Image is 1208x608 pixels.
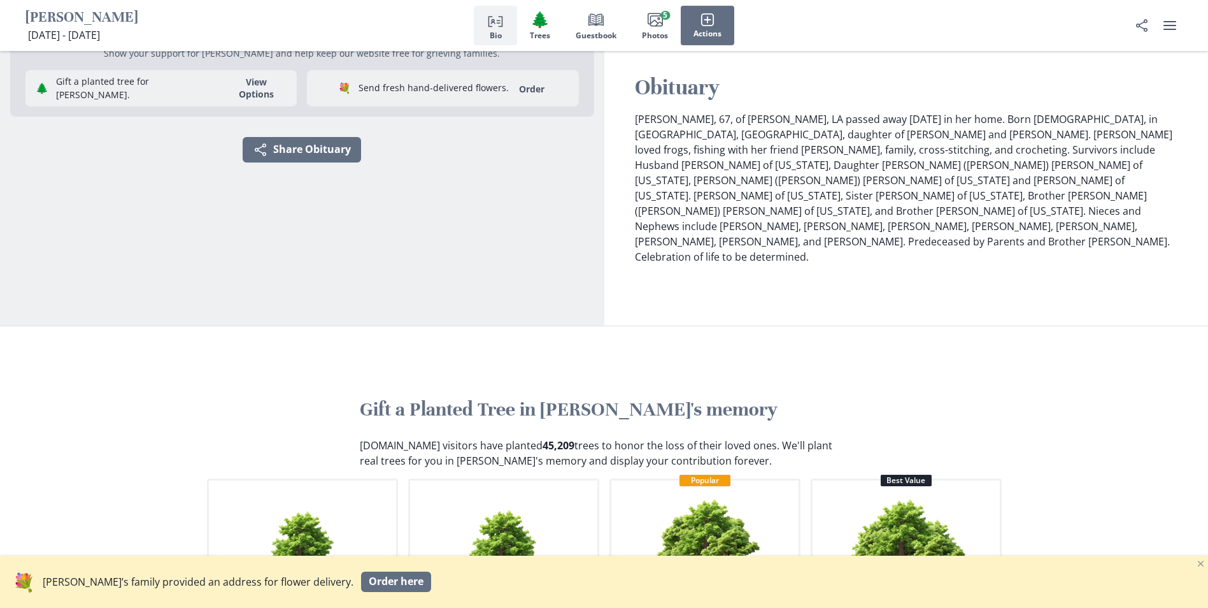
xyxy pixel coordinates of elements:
[13,568,35,595] a: flowers
[360,438,849,468] p: [DOMAIN_NAME] visitors have planted trees to honor the loss of their loved ones. We'll plant real...
[576,31,616,40] span: Guestbook
[43,574,353,590] p: [PERSON_NAME]’s family provided an address for flower delivery.
[846,486,965,605] img: 20 trees
[28,28,100,42] span: [DATE] - [DATE]
[25,47,579,60] p: Show your support for [PERSON_NAME] and help keep our website free for grieving families.
[881,475,932,486] div: Best Value
[644,486,764,605] img: 8 trees
[474,6,517,45] button: Bio
[530,31,550,40] span: Trees
[490,31,502,40] span: Bio
[635,74,1178,101] h2: Obituary
[511,83,552,95] a: Order
[530,10,550,29] span: Tree
[543,438,574,452] b: 45,209
[243,137,361,163] button: Share Obituary
[361,572,431,592] a: Order here
[25,8,138,28] h1: [PERSON_NAME]
[369,575,423,588] span: Order here
[517,6,563,45] button: Trees
[635,112,1178,264] p: [PERSON_NAME], 67, of [PERSON_NAME], LA passed away [DATE] in her home. Born [DEMOGRAPHIC_DATA], ...
[642,31,668,40] span: Photos
[679,475,730,486] div: Popular
[693,29,721,38] span: Actions
[660,11,670,20] span: 5
[629,6,681,45] button: Photos
[563,6,629,45] button: Guestbook
[1157,13,1183,38] button: user menu
[221,76,292,100] button: View Options
[360,398,849,422] h2: Gift a Planted Tree in [PERSON_NAME]'s memory
[681,6,734,45] button: Actions
[1193,556,1208,571] button: Close
[1129,13,1155,38] button: Share Obituary
[13,570,35,594] span: flowers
